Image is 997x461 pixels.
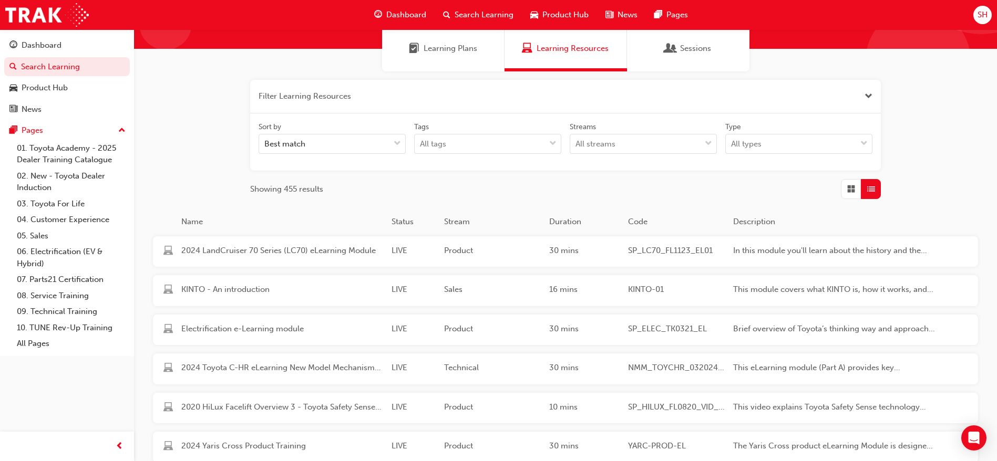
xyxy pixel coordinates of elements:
[177,216,387,228] div: Name
[13,288,130,304] a: 08. Service Training
[13,212,130,228] a: 04. Customer Experience
[729,216,939,228] div: Description
[973,6,992,24] button: SH
[414,122,561,154] label: tagOptions
[542,9,589,21] span: Product Hub
[705,137,712,151] span: down-icon
[570,122,596,132] div: Streams
[264,138,305,150] div: Best match
[181,401,383,413] span: 2020 HiLux Facelift Overview 3 - Toyota Safety Sense and HiLux
[435,4,522,26] a: search-iconSearch Learning
[618,9,638,21] span: News
[153,393,978,424] a: 2020 HiLux Facelift Overview 3 - Toyota Safety Sense and HiLuxLIVEProduct10 minsSP_HILUX_FL0820_V...
[13,228,130,244] a: 05. Sales
[545,401,624,415] div: 10 mins
[366,4,435,26] a: guage-iconDashboard
[181,284,383,296] span: KINTO - An introduction
[444,323,541,335] span: Product
[153,315,978,345] a: Electrification e-Learning moduleLIVEProduct30 minsSP_ELEC_TK0321_ELBrief overview of Toyota’s th...
[386,9,426,21] span: Dashboard
[22,124,43,137] div: Pages
[387,362,440,376] div: LIVE
[860,137,868,151] span: down-icon
[163,246,173,258] span: learningResourceType_ELEARNING-icon
[733,245,935,257] span: In this module you'll learn about the history and the key selling features of the LandCruiser 70 ...
[424,43,477,55] span: Learning Plans
[409,43,419,55] span: Learning Plans
[4,100,130,119] a: News
[13,196,130,212] a: 03. Toyota For Life
[549,137,557,151] span: down-icon
[628,440,725,452] span: YARC-PROD-EL
[4,34,130,121] button: DashboardSearch LearningProduct HubNews
[9,62,17,72] span: search-icon
[9,83,17,93] span: car-icon
[4,78,130,98] a: Product Hub
[387,401,440,415] div: LIVE
[13,168,130,196] a: 02. New - Toyota Dealer Induction
[5,3,89,27] a: Trak
[163,363,173,375] span: learningResourceType_ELEARNING-icon
[13,244,130,271] a: 06. Electrification (EV & Hybrid)
[628,401,725,413] span: SP_HILUX_FL0820_VID_03
[9,41,17,50] span: guage-icon
[733,401,935,413] span: This video explains Toyota Safety Sense technology applied to HiLux.
[444,362,541,374] span: Technical
[153,353,978,384] a: 2024 Toyota C-HR eLearning New Model Mechanisms – Body Electrical – Part A (Module 3)LIVETechnica...
[13,140,130,168] a: 01. Toyota Academy - 2025 Dealer Training Catalogue
[259,122,281,132] div: Sort by
[181,323,383,335] span: Electrification e-Learning module
[4,57,130,77] a: Search Learning
[646,4,696,26] a: pages-iconPages
[666,9,688,21] span: Pages
[545,284,624,298] div: 16 mins
[444,440,541,452] span: Product
[163,324,173,336] span: learningResourceType_ELEARNING-icon
[387,284,440,298] div: LIVE
[443,8,450,22] span: search-icon
[444,401,541,413] span: Product
[545,323,624,337] div: 30 mins
[444,245,541,257] span: Product
[374,8,382,22] span: guage-icon
[163,442,173,453] span: learningResourceType_ELEARNING-icon
[545,245,624,259] div: 30 mins
[455,9,513,21] span: Search Learning
[116,440,124,453] span: prev-icon
[505,26,627,71] a: Learning ResourcesLearning Resources
[4,121,130,140] button: Pages
[9,126,17,135] span: pages-icon
[654,8,662,22] span: pages-icon
[733,362,935,374] span: This eLearning module (Part A) provides key information and specifications on the body electrical...
[847,183,855,195] span: Grid
[250,183,323,195] span: Showing 455 results
[733,323,935,335] span: Brief overview of Toyota’s thinking way and approach on electrification, introduction of [DATE] e...
[628,362,725,374] span: NMM_TOYCHR_032024_MODULE_3
[22,82,68,94] div: Product Hub
[978,9,988,21] span: SH
[387,440,440,454] div: LIVE
[865,90,872,102] button: Close the filter
[394,137,401,151] span: down-icon
[387,323,440,337] div: LIVE
[440,216,545,228] div: Stream
[420,138,446,150] div: All tags
[153,275,978,306] a: KINTO - An introductionLIVESales16 minsKINTO-01This module covers what KINTO is, how it works, an...
[13,336,130,352] a: All Pages
[9,105,17,114] span: news-icon
[605,8,613,22] span: news-icon
[13,271,130,288] a: 07. Parts21 Certification
[628,245,725,257] span: SP_LC70_FL1123_EL01
[522,43,532,55] span: Learning Resources
[665,43,676,55] span: Sessions
[725,122,741,132] div: Type
[22,39,61,51] div: Dashboard
[181,440,383,452] span: 2024 Yaris Cross Product Training
[444,284,541,296] span: Sales
[961,425,986,450] div: Open Intercom Messenger
[628,323,725,335] span: SP_ELEC_TK0321_EL
[414,122,429,132] div: Tags
[680,43,711,55] span: Sessions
